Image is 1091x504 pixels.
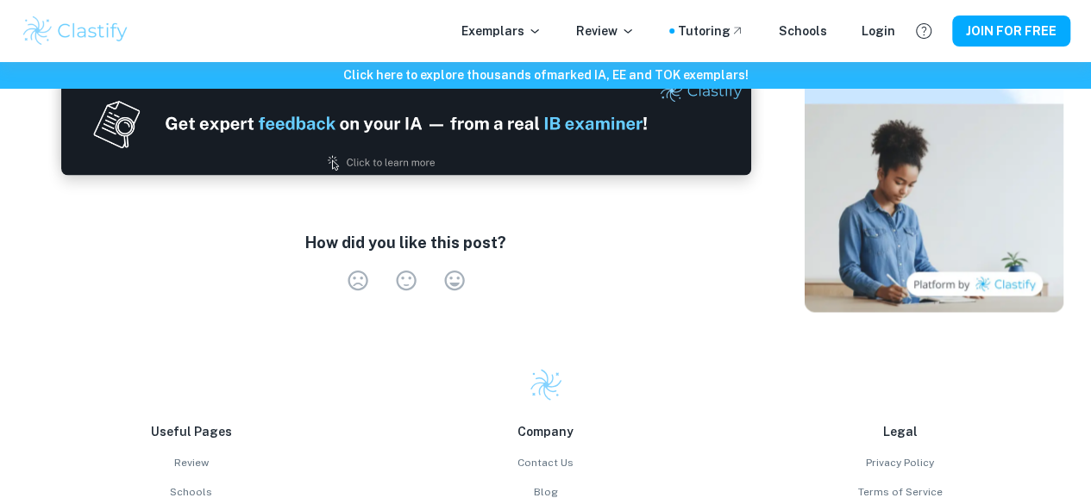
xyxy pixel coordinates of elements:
[678,22,744,40] a: Tutoring
[730,455,1070,470] a: Privacy Policy
[730,484,1070,500] a: Terms of Service
[21,484,361,500] a: Schools
[61,72,751,176] img: Ad
[21,455,361,470] a: Review
[952,16,1070,47] button: JOIN FOR FREE
[305,231,506,255] h6: How did you like this post?
[529,368,563,402] img: Clastify logo
[375,484,716,500] a: Blog
[779,22,827,40] a: Schools
[375,455,716,470] a: Contact Us
[576,22,635,40] p: Review
[461,22,542,40] p: Exemplars
[375,422,716,441] p: Company
[21,14,130,48] img: Clastify logo
[730,422,1070,441] p: Legal
[862,22,895,40] a: Login
[909,16,938,46] button: Help and Feedback
[3,65,1088,84] h6: Click here to explore thousands of marked IA, EE and TOK exemplars !
[21,422,361,441] p: Useful Pages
